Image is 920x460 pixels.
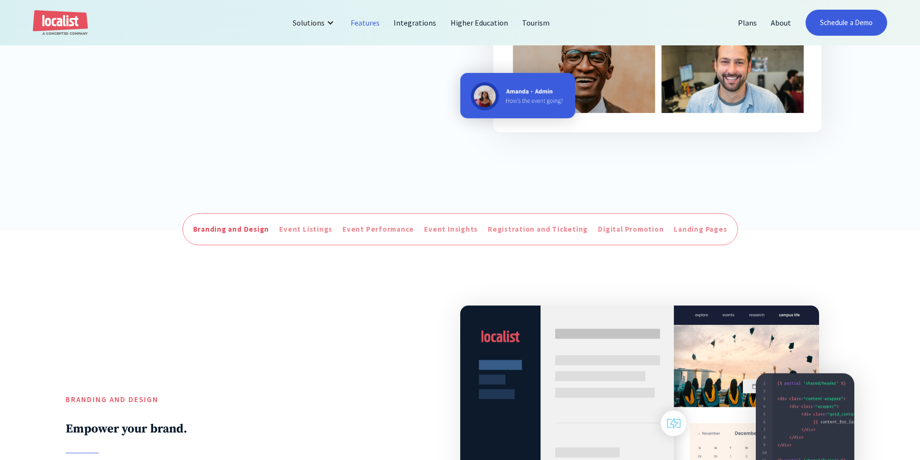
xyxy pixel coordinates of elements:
a: About [764,11,798,34]
a: Higher Education [444,11,516,34]
a: Registration and Ticketing [485,222,590,237]
a: Landing Pages [671,222,729,237]
div: Registration and Ticketing [488,224,588,235]
a: Branding and Design [191,222,272,237]
div: Event Performance [342,224,414,235]
a: Tourism [515,11,557,34]
a: Features [344,11,387,34]
a: Event Listings [277,222,335,237]
a: Event Insights [422,222,480,237]
a: Digital Promotion [595,222,666,237]
a: home [33,10,88,36]
div: Event Insights [424,224,478,235]
div: Solutions [285,11,344,34]
div: Branding and Design [193,224,269,235]
h5: Branding and Design [66,394,427,405]
div: Digital Promotion [598,224,664,235]
div: Solutions [293,17,325,28]
div: Event Listings [279,224,332,235]
div: Landing Pages [674,224,727,235]
a: Integrations [387,11,443,34]
h2: Empower your brand. [66,421,427,436]
a: Plans [731,11,764,34]
a: Schedule a Demo [806,10,887,36]
a: Event Performance [340,222,416,237]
